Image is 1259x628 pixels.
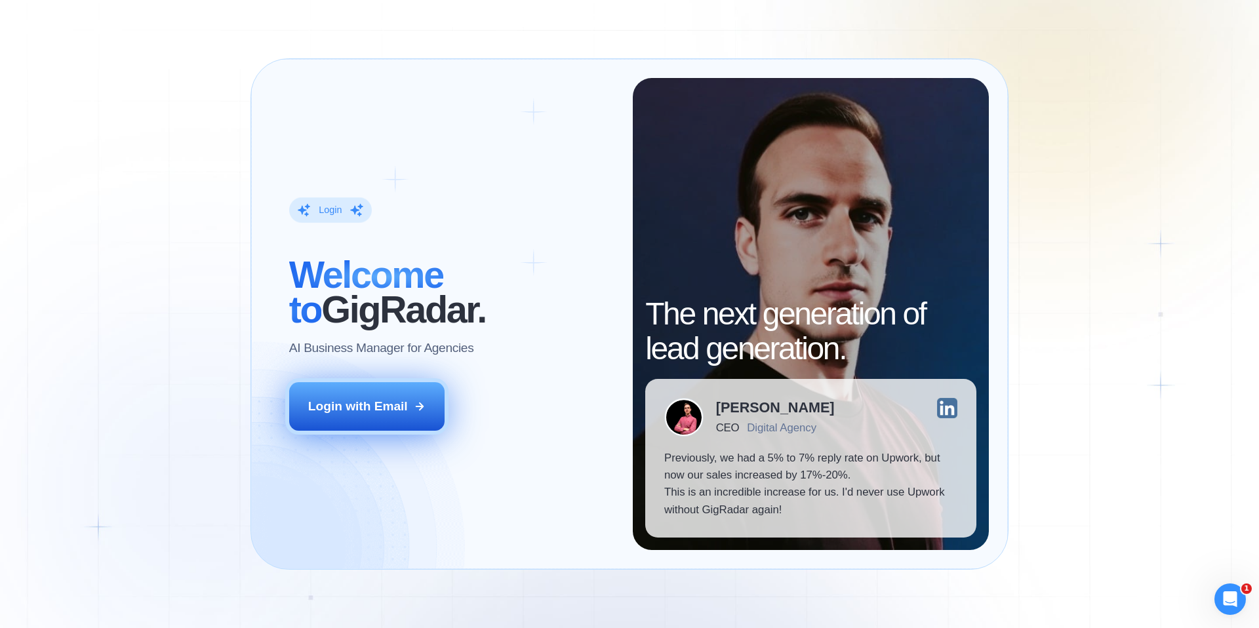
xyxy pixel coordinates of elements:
[289,254,443,330] span: Welcome to
[747,422,816,434] div: Digital Agency
[645,297,976,366] h2: The next generation of lead generation.
[289,382,445,431] button: Login with Email
[1214,583,1246,615] iframe: Intercom live chat
[664,450,957,519] p: Previously, we had a 5% to 7% reply rate on Upwork, but now our sales increased by 17%-20%. This ...
[1241,583,1252,594] span: 1
[308,398,408,415] div: Login with Email
[289,340,474,357] p: AI Business Manager for Agencies
[716,401,835,415] div: [PERSON_NAME]
[289,258,614,327] h2: ‍ GigRadar.
[716,422,739,434] div: CEO
[319,204,342,216] div: Login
